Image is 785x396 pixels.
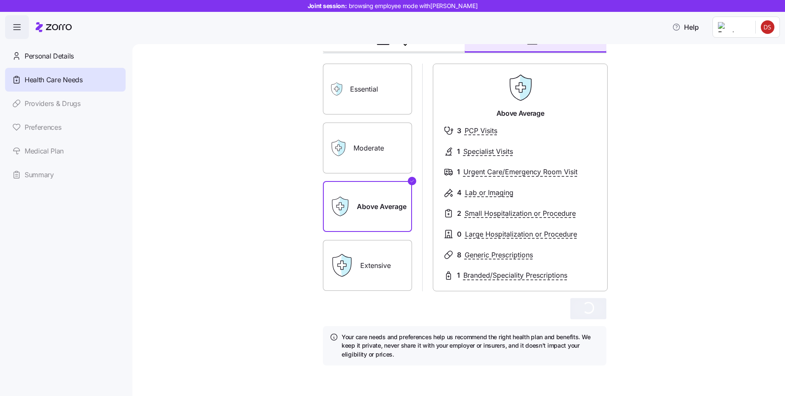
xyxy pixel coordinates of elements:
[672,22,699,32] span: Help
[457,270,460,281] span: 1
[665,19,706,36] button: Help
[323,123,412,173] label: Moderate
[323,181,412,232] label: Above Average
[342,333,600,359] h4: Your care needs and preferences help us recommend the right health plan and benefits. We keep it ...
[5,68,126,92] a: Health Care Needs
[463,167,578,177] span: Urgent Care/Emergency Room Visit
[457,167,460,177] span: 1
[5,44,126,68] a: Personal Details
[25,75,83,85] span: Health Care Needs
[465,187,513,198] span: Lab or Imaging
[465,229,577,240] span: Large Hospitalization or Procedure
[457,125,461,136] span: 3
[465,208,576,219] span: Small Hospitalization or Procedure
[463,270,567,281] span: Branded/Speciality Prescriptions
[465,125,497,136] span: PCP Visits
[718,22,749,32] img: Employer logo
[323,64,412,114] label: Essential
[349,2,478,10] span: browsing employee mode with [PERSON_NAME]
[323,240,412,291] label: Extensive
[308,2,478,10] span: Joint session:
[463,146,513,157] span: Specialist Visits
[457,146,460,157] span: 1
[457,187,462,198] span: 4
[761,20,774,34] img: 6f267e7592b2ea8be4a5d03e126b91e6
[465,250,533,260] span: Generic Prescriptions
[457,250,461,260] span: 8
[457,208,461,219] span: 2
[25,51,74,61] span: Personal Details
[457,229,462,240] span: 0
[409,176,415,186] svg: Checkmark
[496,108,544,119] span: Above Average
